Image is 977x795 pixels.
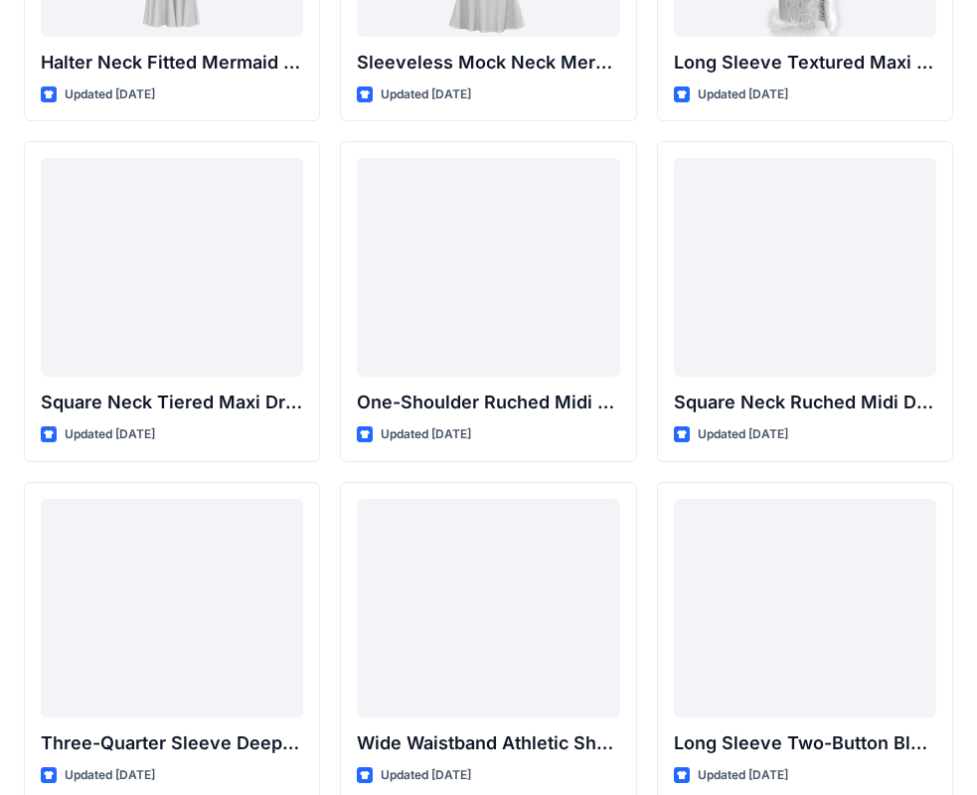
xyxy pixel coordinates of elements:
p: Square Neck Tiered Maxi Dress with Ruffle Sleeves [41,389,303,416]
p: Updated [DATE] [381,765,471,786]
p: Updated [DATE] [698,424,788,445]
a: Square Neck Tiered Maxi Dress with Ruffle Sleeves [41,158,303,377]
p: Updated [DATE] [698,765,788,786]
p: Updated [DATE] [65,84,155,105]
a: Wide Waistband Athletic Shorts [357,499,619,717]
p: Updated [DATE] [65,765,155,786]
p: Updated [DATE] [381,424,471,445]
p: Updated [DATE] [698,84,788,105]
p: Long Sleeve Textured Maxi Dress with Feather Hem [674,49,936,77]
p: One-Shoulder Ruched Midi Dress with Asymmetrical Hem [357,389,619,416]
a: Three-Quarter Sleeve Deep V-Neck Button-Down Top [41,499,303,717]
p: Long Sleeve Two-Button Blazer with Flap Pockets [674,729,936,757]
p: Sleeveless Mock Neck Mermaid Gown [357,49,619,77]
p: Square Neck Ruched Midi Dress with Asymmetrical Hem [674,389,936,416]
a: One-Shoulder Ruched Midi Dress with Asymmetrical Hem [357,158,619,377]
p: Halter Neck Fitted Mermaid Gown with Keyhole Detail [41,49,303,77]
p: Updated [DATE] [65,424,155,445]
p: Three-Quarter Sleeve Deep V-Neck Button-Down Top [41,729,303,757]
a: Long Sleeve Two-Button Blazer with Flap Pockets [674,499,936,717]
p: Updated [DATE] [381,84,471,105]
p: Wide Waistband Athletic Shorts [357,729,619,757]
a: Square Neck Ruched Midi Dress with Asymmetrical Hem [674,158,936,377]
